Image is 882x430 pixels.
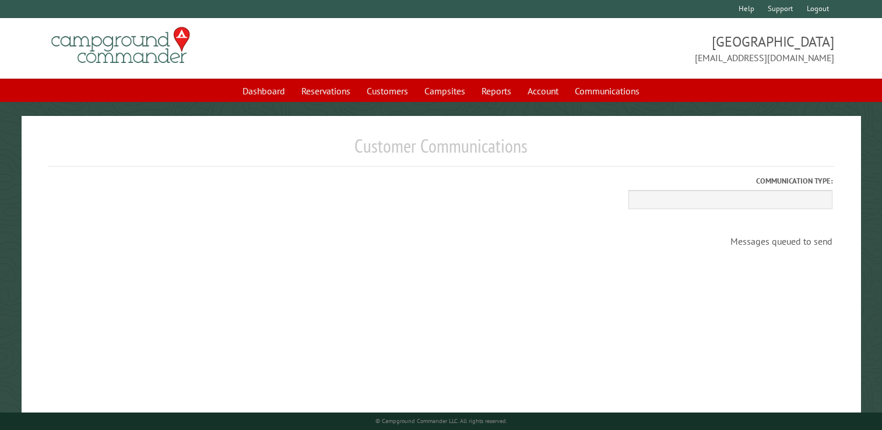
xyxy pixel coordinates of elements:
[76,235,832,247] div: Messages queued to send
[417,80,472,102] a: Campsites
[360,80,415,102] a: Customers
[294,80,357,102] a: Reservations
[475,80,518,102] a: Reports
[568,80,646,102] a: Communications
[375,417,507,425] small: © Campground Commander LLC. All rights reserved.
[85,175,832,186] label: Communication type:
[521,80,565,102] a: Account
[236,80,292,102] a: Dashboard
[48,135,834,167] h1: Customer Communications
[48,23,194,68] img: Campground Commander
[441,32,835,65] span: [GEOGRAPHIC_DATA] [EMAIL_ADDRESS][DOMAIN_NAME]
